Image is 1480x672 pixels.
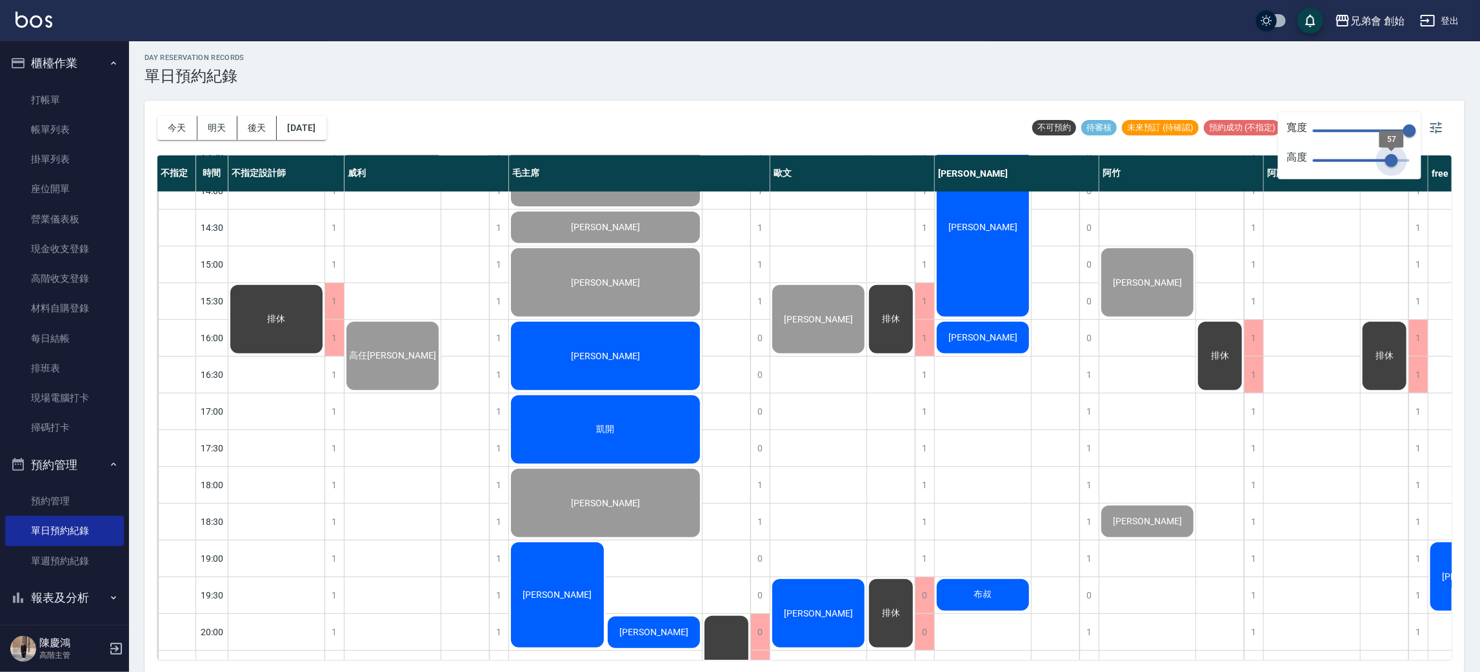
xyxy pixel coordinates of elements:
[750,393,770,430] div: 0
[1330,8,1410,34] button: 兄弟會 創始
[1408,283,1428,319] div: 1
[157,116,197,140] button: 今天
[489,357,508,393] div: 1
[568,277,643,288] span: [PERSON_NAME]
[915,577,934,613] div: 0
[1408,614,1428,650] div: 1
[196,356,228,393] div: 16:30
[157,155,196,192] div: 不指定
[1387,135,1396,144] span: 57
[750,467,770,503] div: 1
[5,581,124,615] button: 報表及分析
[1287,151,1308,170] span: 高度
[972,589,995,600] span: 布叔
[1079,504,1099,540] div: 1
[196,577,228,613] div: 19:30
[1244,393,1263,430] div: 1
[781,314,855,324] span: [PERSON_NAME]
[489,430,508,466] div: 1
[39,637,105,649] h5: 陳慶鴻
[325,467,344,503] div: 1
[325,357,344,393] div: 1
[10,636,36,662] img: Person
[196,503,228,540] div: 18:30
[265,313,288,325] span: 排休
[5,324,124,353] a: 每日結帳
[509,155,770,192] div: 毛主席
[15,12,52,28] img: Logo
[1079,283,1099,319] div: 0
[196,466,228,503] div: 18:00
[1408,504,1428,540] div: 1
[489,246,508,282] div: 1
[1208,350,1232,362] span: 排休
[750,504,770,540] div: 1
[1079,246,1099,282] div: 0
[237,116,277,140] button: 後天
[325,577,344,613] div: 1
[489,283,508,319] div: 1
[1079,467,1099,503] div: 1
[1079,577,1099,613] div: 0
[5,144,124,174] a: 掛單列表
[750,210,770,246] div: 1
[1110,277,1185,288] span: [PERSON_NAME]
[196,282,228,319] div: 15:30
[1079,320,1099,356] div: 0
[325,393,344,430] div: 1
[1297,8,1323,34] button: save
[750,320,770,356] div: 0
[1408,320,1428,356] div: 1
[196,393,228,430] div: 17:00
[1408,467,1428,503] div: 1
[1408,210,1428,246] div: 1
[489,210,508,246] div: 1
[346,350,439,362] span: 高任[PERSON_NAME]
[196,246,228,282] div: 15:00
[1244,577,1263,613] div: 1
[1244,430,1263,466] div: 1
[568,498,643,508] span: [PERSON_NAME]
[489,504,508,540] div: 1
[750,540,770,577] div: 0
[325,614,344,650] div: 1
[5,486,124,516] a: 預約管理
[915,540,934,577] div: 1
[5,614,124,647] button: 客戶管理
[915,357,934,393] div: 1
[489,320,508,356] div: 1
[1081,122,1117,133] span: 待審核
[5,413,124,442] a: 掃碼打卡
[5,546,124,576] a: 單週預約紀錄
[1079,614,1099,650] div: 1
[781,608,855,618] span: [PERSON_NAME]
[489,577,508,613] div: 1
[750,614,770,650] div: 0
[1373,350,1396,362] span: 排休
[1244,467,1263,503] div: 1
[1408,393,1428,430] div: 1
[1244,210,1263,246] div: 1
[1408,430,1428,466] div: 1
[1244,246,1263,282] div: 1
[750,246,770,282] div: 1
[520,589,594,600] span: [PERSON_NAME]
[325,320,344,356] div: 1
[5,174,124,204] a: 座位開單
[915,504,934,540] div: 1
[1244,357,1263,393] div: 1
[1079,430,1099,466] div: 1
[5,115,124,144] a: 帳單列表
[1079,357,1099,393] div: 1
[879,608,903,619] span: 排休
[1244,540,1263,577] div: 1
[1408,540,1428,577] div: 1
[5,85,124,115] a: 打帳單
[325,504,344,540] div: 1
[5,353,124,383] a: 排班表
[750,430,770,466] div: 0
[1079,393,1099,430] div: 1
[325,246,344,282] div: 1
[5,204,124,234] a: 營業儀表板
[1287,121,1308,141] span: 寬度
